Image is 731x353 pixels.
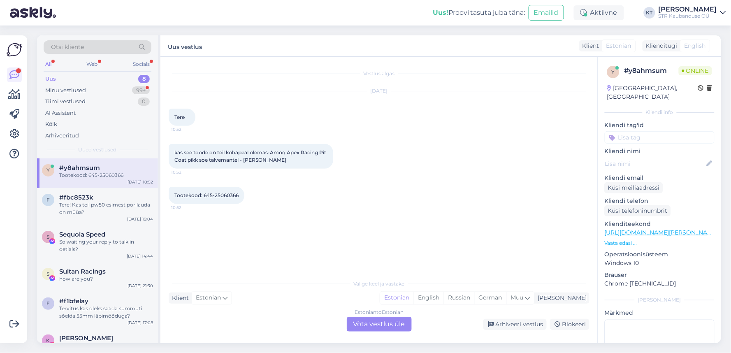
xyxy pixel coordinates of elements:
[59,172,153,179] div: Tootekood: 645-25060366
[535,294,587,302] div: [PERSON_NAME]
[128,283,153,289] div: [DATE] 21:30
[605,109,715,116] div: Kliendi info
[59,201,153,216] div: Tere! Kas teil pw50 esimest porilauda on müüa?
[128,179,153,185] div: [DATE] 10:52
[605,250,715,259] p: Operatsioonisüsteem
[46,337,50,344] span: K
[59,164,100,172] span: #y8ahmsum
[169,294,189,302] div: Klient
[59,194,93,201] span: #fbc8523k
[605,229,718,236] a: [URL][DOMAIN_NAME][PERSON_NAME]
[45,86,86,95] div: Minu vestlused
[46,197,50,203] span: f
[46,300,50,307] span: f
[44,59,53,70] div: All
[605,271,715,279] p: Brauser
[171,169,202,175] span: 10:52
[659,6,717,13] div: [PERSON_NAME]
[511,294,524,301] span: Muu
[127,253,153,259] div: [DATE] 14:44
[79,146,117,153] span: Uued vestlused
[605,182,663,193] div: Küsi meiliaadressi
[45,98,86,106] div: Tiimi vestlused
[169,70,589,77] div: Vestlus algas
[59,268,106,275] span: Sultan Racings
[605,159,705,168] input: Lisa nimi
[59,305,153,320] div: Tervitus kas oleks saada summuti sõelda 55mm läbimõõduga?
[433,9,448,16] b: Uus!
[7,42,22,58] img: Askly Logo
[138,75,150,83] div: 8
[605,296,715,304] div: [PERSON_NAME]
[347,317,412,332] div: Võta vestlus üle
[605,131,715,144] input: Lisa tag
[605,205,671,216] div: Küsi telefoninumbrit
[138,98,150,106] div: 0
[45,109,76,117] div: AI Assistent
[605,121,715,130] p: Kliendi tag'id
[174,192,239,198] span: Tootekood: 645-25060366
[380,292,413,304] div: Estonian
[605,259,715,267] p: Windows 10
[51,43,84,51] span: Otsi kliente
[45,120,57,128] div: Kõik
[605,174,715,182] p: Kliendi email
[679,66,712,75] span: Online
[605,197,715,205] p: Kliendi telefon
[174,114,185,120] span: Tere
[46,167,50,173] span: y
[196,293,221,302] span: Estonian
[127,216,153,222] div: [DATE] 19:04
[612,69,615,75] span: y
[550,319,589,330] div: Blokeeri
[47,234,50,240] span: S
[47,271,50,277] span: S
[433,8,525,18] div: Proovi tasuta juba täna:
[659,6,726,19] a: [PERSON_NAME]STR Kaubanduse OÜ
[474,292,506,304] div: German
[606,42,631,50] span: Estonian
[59,334,113,342] span: Karlee Gray
[85,59,100,70] div: Web
[59,275,153,283] div: how are you?
[132,86,150,95] div: 99+
[59,238,153,253] div: So waiting your reply to talk in detials?
[128,320,153,326] div: [DATE] 17:08
[605,309,715,317] p: Märkmed
[168,40,202,51] label: Uus vestlus
[169,280,589,288] div: Valige keel ja vastake
[605,239,715,247] p: Vaata edasi ...
[605,279,715,288] p: Chrome [TECHNICAL_ID]
[443,292,474,304] div: Russian
[579,42,599,50] div: Klient
[355,309,404,316] div: Estonian to Estonian
[171,126,202,132] span: 10:52
[607,84,698,101] div: [GEOGRAPHIC_DATA], [GEOGRAPHIC_DATA]
[643,42,678,50] div: Klienditugi
[45,132,79,140] div: Arhiveeritud
[174,149,327,163] span: kas see toode on teil kohapeal olemas-Amoq Apex Racing Pit Coat pikk soe talvemantel - [PERSON_NAME]
[483,319,547,330] div: Arhiveeri vestlus
[605,147,715,156] p: Kliendi nimi
[529,5,564,21] button: Emailid
[644,7,655,19] div: KT
[131,59,151,70] div: Socials
[59,297,88,305] span: #f1bfelay
[59,231,105,238] span: Sequoia Speed
[574,5,624,20] div: Aktiivne
[605,220,715,228] p: Klienditeekond
[685,42,706,50] span: English
[624,66,679,76] div: # y8ahmsum
[45,75,56,83] div: Uus
[169,87,589,95] div: [DATE]
[413,292,443,304] div: English
[659,13,717,19] div: STR Kaubanduse OÜ
[171,204,202,211] span: 10:52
